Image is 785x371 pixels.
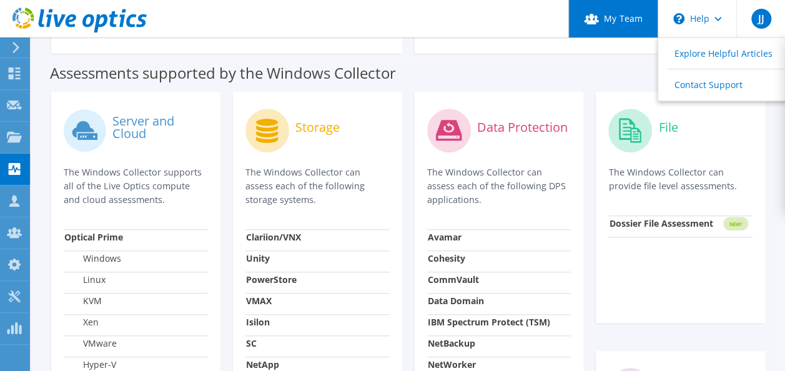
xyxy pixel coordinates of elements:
[658,121,678,134] label: File
[246,295,272,307] strong: VMAX
[245,166,390,207] p: The Windows Collector can assess each of the following storage systems.
[50,67,396,79] label: Assessments supported by the Windows Collector
[112,115,208,140] label: Server and Cloud
[64,359,116,371] label: Hyper-V
[477,121,568,134] label: Data Protection
[608,166,753,193] p: The Windows Collector can provide file level assessments.
[64,337,117,350] label: VMware
[428,274,479,285] strong: CommVault
[295,121,340,134] label: Storage
[246,231,301,243] strong: Clariion/VNX
[427,166,571,207] p: The Windows Collector can assess each of the following DPS applications.
[428,252,465,264] strong: Cohesity
[751,9,771,29] span: JJ
[428,337,475,349] strong: NetBackup
[428,359,476,370] strong: NetWorker
[64,295,102,307] label: KVM
[428,295,484,307] strong: Data Domain
[246,252,270,264] strong: Unity
[64,166,208,207] p: The Windows Collector supports all of the Live Optics compute and cloud assessments.
[673,13,684,24] svg: \n
[729,220,742,227] tspan: NEW!
[246,316,270,328] strong: Isilon
[246,337,257,349] strong: SC
[64,231,123,243] strong: Optical Prime
[64,316,99,329] label: Xen
[246,359,279,370] strong: NetApp
[609,217,713,229] strong: Dossier File Assessment
[428,316,550,328] strong: IBM Spectrum Protect (TSM)
[64,252,121,265] label: Windows
[246,274,297,285] strong: PowerStore
[64,274,106,286] label: Linux
[428,231,462,243] strong: Avamar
